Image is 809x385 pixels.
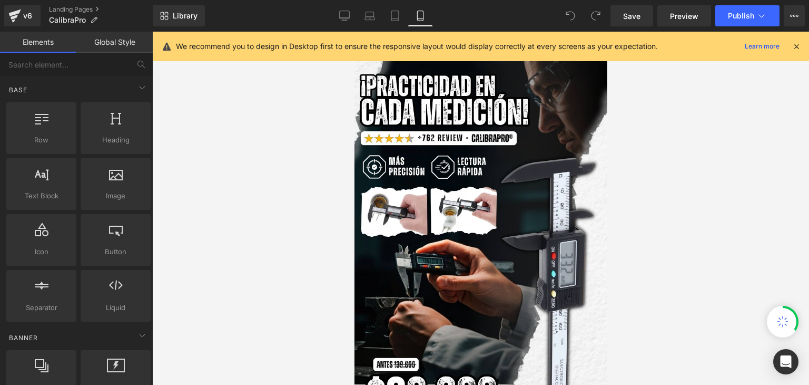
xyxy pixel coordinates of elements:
[728,12,754,20] span: Publish
[357,5,382,26] a: Laptop
[408,5,433,26] a: Mobile
[585,5,606,26] button: Redo
[715,5,780,26] button: Publish
[76,32,153,53] a: Global Style
[9,246,73,257] span: Icon
[560,5,581,26] button: Undo
[741,40,784,53] a: Learn more
[657,5,711,26] a: Preview
[784,5,805,26] button: More
[9,302,73,313] span: Separator
[8,333,39,343] span: Banner
[21,9,34,23] div: v6
[4,5,41,26] a: v6
[623,11,640,22] span: Save
[8,85,28,95] span: Base
[9,190,73,201] span: Text Block
[173,11,198,21] span: Library
[49,16,86,24] span: CalibraPro
[176,41,658,52] p: We recommend you to design in Desktop first to ensure the responsive layout would display correct...
[153,5,205,26] a: New Library
[84,134,147,146] span: Heading
[9,134,73,146] span: Row
[84,190,147,201] span: Image
[670,11,698,22] span: Preview
[84,302,147,313] span: Liquid
[332,5,357,26] a: Desktop
[773,349,798,374] div: Open Intercom Messenger
[84,246,147,257] span: Button
[382,5,408,26] a: Tablet
[49,5,153,14] a: Landing Pages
